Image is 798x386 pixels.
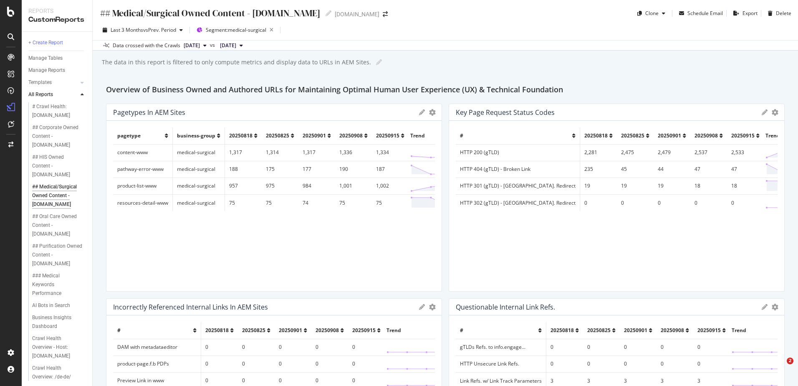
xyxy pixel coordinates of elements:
a: ## Oral Care Owned Content - [DOMAIN_NAME] [32,212,86,239]
span: Last 3 Months [111,26,143,33]
span: 20250915 [731,132,755,139]
div: Key Page Request Status Codes [456,108,555,117]
a: # Crawl Health: [DOMAIN_NAME] [32,102,86,120]
td: 175 [262,161,298,178]
td: 0 [727,194,764,211]
a: Templates [28,78,78,87]
td: 0 [583,356,620,372]
div: Crawl Health Overview: /de-de/ [32,364,81,381]
div: Manage Reports [28,66,65,75]
div: ## Purification Owned Content - solventum.com [32,242,83,268]
div: [DOMAIN_NAME] [335,10,379,18]
td: 18 [727,178,764,194]
td: 75 [225,194,262,211]
td: 0 [275,339,311,356]
iframe: Intercom live chat [770,358,790,378]
td: 1,317 [225,144,262,161]
a: Crawl Health Overview: /de-de/ [32,364,86,381]
div: CustomReports [28,15,86,25]
td: 1,314 [262,144,298,161]
a: ## Medical/Surgical Owned Content - [DOMAIN_NAME] [32,183,86,209]
td: 975 [262,178,298,194]
div: gear [429,109,436,115]
span: 2 [787,358,793,364]
td: 44 [654,161,690,178]
td: HTTP Unsecure Link Refs. [456,356,546,372]
td: gTLDs Refs. to info.engage... [456,339,546,356]
td: medical-surgical [173,144,225,161]
td: 75 [262,194,298,211]
span: 2025 Aug. 18th [220,42,236,49]
span: 20250901 [303,132,326,139]
td: 1,001 [335,178,372,194]
div: + Create Report [28,38,63,47]
span: Trend [386,327,401,334]
td: 0 [238,339,275,356]
td: 2,479 [654,144,690,161]
td: 984 [298,178,335,194]
td: 74 [298,194,335,211]
div: gear [772,109,778,115]
td: 188 [225,161,262,178]
td: 0 [693,339,730,356]
h2: Overview of Business Owned and Authored URLs for Maintaining Optimal Human User Experience (UX) &... [106,84,563,97]
div: ## Corporate Owned Content - solventum.com [32,123,83,150]
td: 47 [690,161,727,178]
td: 0 [693,356,730,372]
span: 20250908 [661,327,684,334]
span: 20250818 [551,327,574,334]
span: 20250818 [205,327,229,334]
div: ## HIS Owned Content - solventum.com [32,153,82,179]
td: 177 [298,161,335,178]
td: 0 [201,339,238,356]
div: # Crawl Health: www.solventum.com [32,102,81,120]
div: Pagetypes in AEM Sitesgearpagetypebusiness-group2025081820250825202509012025090820250915Trendcont... [106,104,442,292]
td: HTTP 302 (gTLD) - [GEOGRAPHIC_DATA]. Redirect [456,194,580,211]
td: HTTP 301 (gTLD) - [GEOGRAPHIC_DATA]. Redirect [456,178,580,194]
td: 2,281 [580,144,617,161]
div: Overview of Business Owned and Authored URLs for Maintaining Optimal Human User Experience (UX) &... [106,84,785,97]
td: 190 [335,161,372,178]
button: Last 3 MonthsvsPrev. Period [99,23,186,37]
td: 1,317 [298,144,335,161]
span: Trend [732,327,746,334]
td: medical-surgical [173,178,225,194]
td: 0 [201,356,238,372]
span: 20250915 [697,327,721,334]
div: Reports [28,7,86,15]
a: Crawl Health Overview - Host: [DOMAIN_NAME] [32,334,86,361]
a: Manage Reports [28,66,86,75]
div: Crawl Health Overview - Host: www.solventum.com [32,334,82,361]
td: 75 [335,194,372,211]
td: 0 [620,356,657,372]
td: 19 [654,178,690,194]
span: vs Prev. Period [143,26,176,33]
span: Trend [765,132,780,139]
td: 2,533 [727,144,764,161]
td: 47 [727,161,764,178]
span: 20250818 [229,132,253,139]
button: [DATE] [180,41,210,51]
span: 20250825 [242,327,265,334]
td: content-www [113,144,173,161]
div: ## Oral Care Owned Content - solventum.com [32,212,82,239]
td: HTTP 200 (gTLD) [456,144,580,161]
a: + Create Report [28,38,86,47]
button: Delete [765,7,791,20]
td: 18 [690,178,727,194]
a: ## HIS Owned Content - [DOMAIN_NAME] [32,153,86,179]
td: product-page.f.b PDPs [113,356,201,372]
td: 0 [275,356,311,372]
div: gear [429,304,436,310]
div: Data crossed with the Crawls [113,42,180,49]
button: Export [730,7,758,20]
td: 0 [583,339,620,356]
span: 20250901 [658,132,681,139]
div: The data in this report is filtered to only compute metrics and display data to URLs in AEM Sites. [101,58,371,66]
span: pagetype [117,132,141,139]
td: 75 [372,194,409,211]
td: 235 [580,161,617,178]
td: 45 [617,161,654,178]
span: 20250908 [339,132,363,139]
span: business-group [177,132,215,139]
